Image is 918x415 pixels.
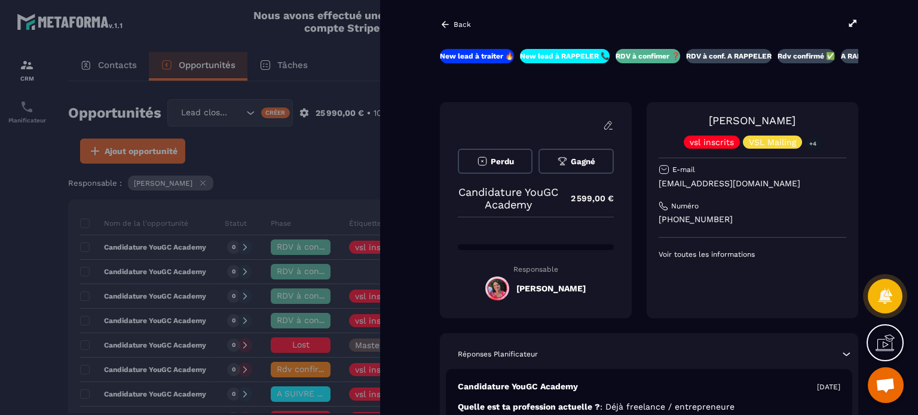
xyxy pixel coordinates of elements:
p: +4 [805,137,821,150]
p: [EMAIL_ADDRESS][DOMAIN_NAME] [659,178,846,189]
p: New lead à RAPPELER 📞 [520,51,610,61]
p: Rdv confirmé ✅ [778,51,835,61]
p: [DATE] [817,382,840,392]
p: Candidature YouGC Academy [458,381,578,392]
p: E-mail [672,165,695,174]
p: Back [454,20,471,29]
a: [PERSON_NAME] [709,114,795,127]
p: 2 599,00 € [559,187,614,210]
p: Numéro [671,201,699,211]
p: Voir toutes les informations [659,250,846,259]
span: Gagné [571,157,595,166]
p: RDV à conf. A RAPPELER [686,51,772,61]
p: vsl inscrits [690,138,734,146]
p: VSL Mailing [749,138,796,146]
span: : Déjà freelance / entrepreneure [600,402,735,411]
p: Quelle est ta profession actuelle ? [458,401,840,413]
div: Ouvrir le chat [868,367,904,403]
p: [PHONE_NUMBER] [659,214,846,225]
span: Perdu [491,157,514,166]
p: Responsable [458,265,614,273]
p: Candidature YouGC Academy [458,186,559,211]
button: Gagné [538,149,613,174]
p: RDV à confimer ❓ [616,51,680,61]
p: New lead à traiter 🔥 [440,51,514,61]
p: Réponses Planificateur [458,349,538,359]
button: Perdu [458,149,533,174]
h5: [PERSON_NAME] [516,284,586,293]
